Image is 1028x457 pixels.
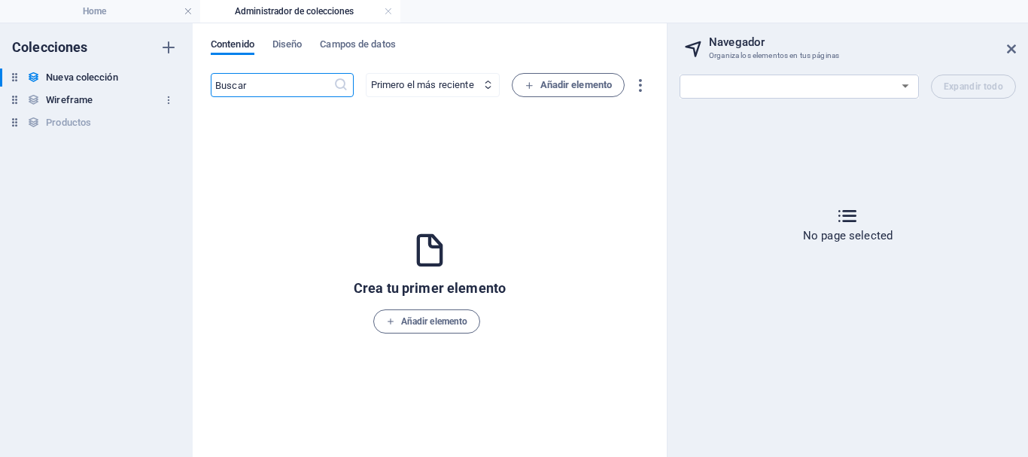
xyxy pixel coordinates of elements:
h6: Colecciones [12,38,88,56]
h2: Navegador [709,35,1016,49]
span: Añadir elemento [386,312,467,331]
span: Añadir elemento [525,76,613,94]
h6: Wireframe [46,91,93,109]
p: No page selected [803,228,893,243]
span: Contenido [211,35,254,56]
span: Diseño [272,35,303,56]
h6: Productos [46,114,91,132]
span: Campos de datos [320,35,395,56]
h6: Nueva colección [46,69,117,87]
h3: Organiza los elementos en tus páginas [709,49,986,62]
i: Crear colección [160,38,178,56]
input: Buscar [211,73,333,97]
button: Añadir elemento [373,309,480,334]
h4: Administrador de colecciones [200,3,400,20]
button: Añadir elemento [512,73,625,97]
h6: Crea tu primer elemento [354,279,506,297]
